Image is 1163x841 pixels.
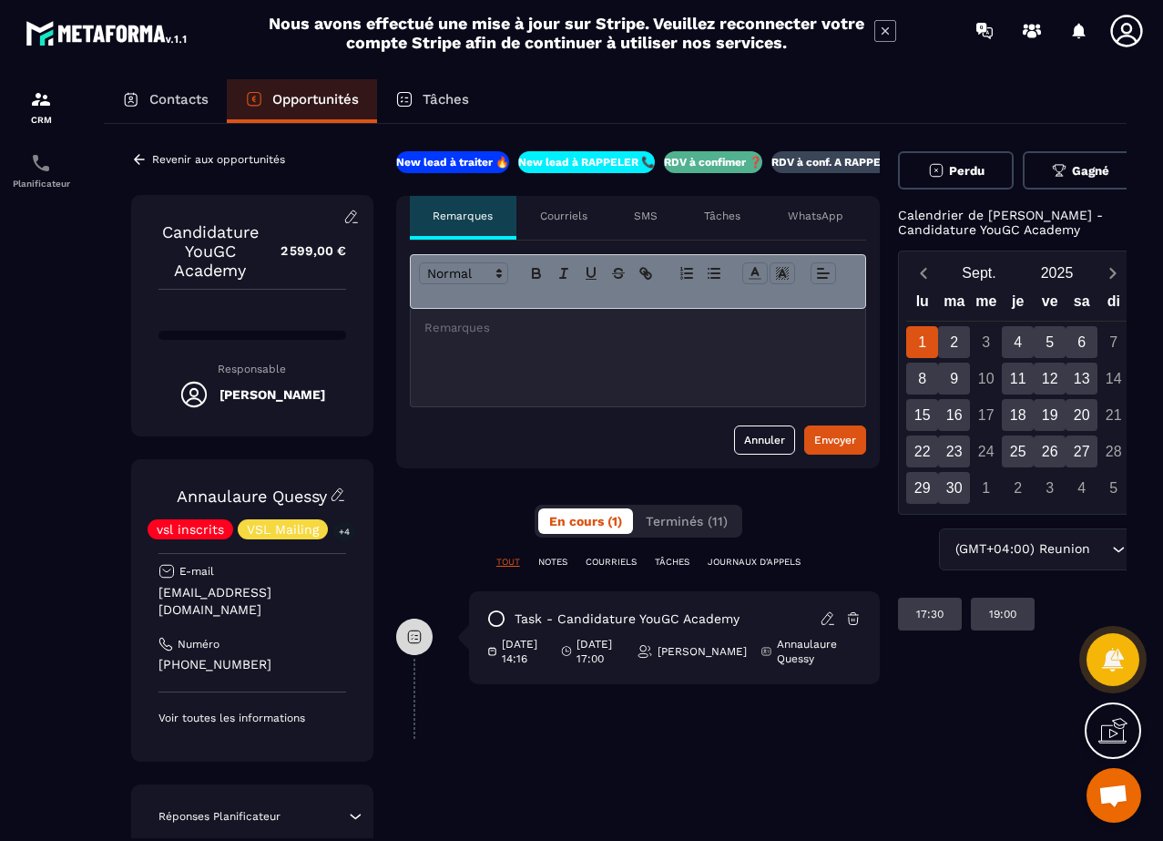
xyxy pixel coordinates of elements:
p: [DATE] 17:00 [576,637,623,666]
div: 4 [1002,326,1034,358]
div: ma [938,289,970,321]
a: Annaulaure Quessy [177,487,327,506]
button: En cours (1) [538,508,633,534]
p: Candidature YouGC Academy [158,222,262,280]
p: task - Candidature YouGC Academy [515,610,740,628]
button: Terminés (11) [635,508,739,534]
div: je [1002,289,1034,321]
img: logo [26,16,189,49]
h5: [PERSON_NAME] [219,387,325,402]
button: Open months overlay [940,257,1018,289]
div: 24 [970,436,1002,467]
p: WhatsApp [788,209,843,223]
div: 19 [1034,399,1066,431]
div: Calendar wrapper [906,289,1129,504]
div: 27 [1066,436,1097,467]
span: Perdu [949,164,984,178]
button: Open years overlay [1018,257,1097,289]
div: 23 [938,436,970,467]
button: Perdu [898,151,1014,190]
p: RDV à conf. A RAPPELER [771,155,902,169]
p: [PERSON_NAME] [658,644,747,659]
p: [DATE] 14:16 [502,637,547,666]
p: Tâches [704,209,740,223]
a: Ouvrir le chat [1086,768,1141,823]
div: 5 [1034,326,1066,358]
p: Contacts [149,91,209,108]
div: 12 [1034,363,1066,395]
p: Réponses Planificateur [158,809,281,824]
div: Envoyer [814,431,856,449]
div: 15 [906,399,938,431]
input: Search for option [1094,539,1107,559]
div: 10 [970,363,1002,395]
span: (GMT+04:00) Reunion [951,539,1094,559]
p: Courriels [540,209,587,223]
div: me [970,289,1002,321]
div: 14 [1097,363,1129,395]
div: 2 [938,326,970,358]
div: 8 [906,363,938,395]
p: New lead à traiter 🔥 [396,155,509,169]
div: 16 [938,399,970,431]
div: 25 [1002,436,1034,467]
div: ve [1034,289,1066,321]
div: 28 [1097,436,1129,467]
a: Tâches [377,79,487,123]
p: SMS [634,209,658,223]
p: E-mail [179,564,214,579]
span: Terminés (11) [646,514,728,528]
div: 2 [1002,472,1034,504]
div: 18 [1002,399,1034,431]
a: Opportunités [227,79,377,123]
p: Annaulaure Quessy [777,637,848,666]
p: Voir toutes les informations [158,711,346,725]
p: Revenir aux opportunités [152,153,285,166]
div: 22 [906,436,938,467]
h2: Nous avons effectué une mise à jour sur Stripe. Veuillez reconnecter votre compte Stripe afin de ... [268,14,865,52]
p: New lead à RAPPELER 📞 [518,155,655,169]
p: Planificateur [5,179,77,189]
p: vsl inscrits [157,523,224,536]
p: TÂCHES [655,556,689,569]
img: formation [30,88,52,110]
p: 19:00 [989,607,1016,621]
div: 9 [938,363,970,395]
a: schedulerschedulerPlanificateur [5,138,77,202]
a: formationformationCRM [5,75,77,138]
div: 26 [1034,436,1066,467]
button: Annuler [734,426,795,455]
div: 1 [970,472,1002,504]
div: di [1097,289,1129,321]
button: Next month [1096,261,1129,285]
div: lu [906,289,938,321]
div: Calendar days [906,326,1129,504]
div: 30 [938,472,970,504]
p: Calendrier de [PERSON_NAME] - Candidature YouGC Academy [898,208,1137,237]
p: 2 599,00 € [262,233,346,269]
div: sa [1066,289,1097,321]
p: [PHONE_NUMBER] [158,656,346,673]
div: 6 [1066,326,1097,358]
p: NOTES [538,556,567,569]
div: 3 [1034,472,1066,504]
p: COURRIELS [586,556,637,569]
div: 20 [1066,399,1097,431]
p: +4 [332,522,356,541]
p: TOUT [496,556,520,569]
div: 17 [970,399,1002,431]
p: 17:30 [916,607,944,621]
div: 29 [906,472,938,504]
div: 5 [1097,472,1129,504]
div: 11 [1002,363,1034,395]
p: Responsable [158,363,346,375]
p: JOURNAUX D'APPELS [708,556,801,569]
div: 1 [906,326,938,358]
p: Tâches [423,91,469,108]
div: 21 [1097,399,1129,431]
div: 3 [970,326,1002,358]
a: Contacts [104,79,227,123]
button: Envoyer [804,426,866,455]
button: Previous month [906,261,940,285]
span: Gagné [1072,164,1109,178]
